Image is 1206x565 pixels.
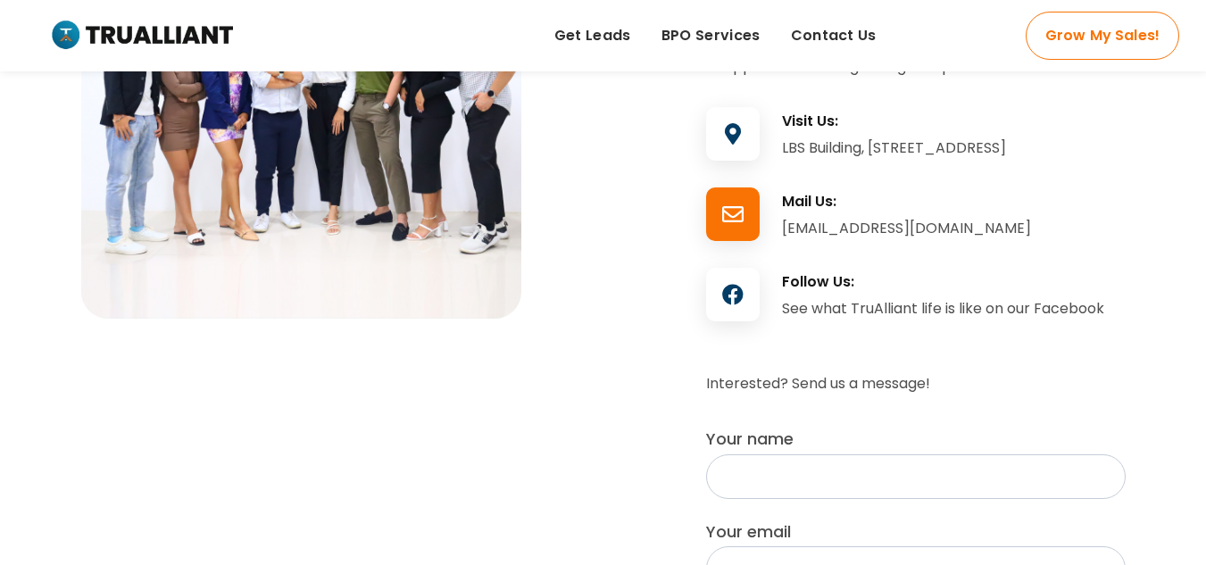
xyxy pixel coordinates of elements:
[706,424,1126,499] label: Your name
[782,135,1126,162] div: LBS Building, [STREET_ADDRESS]
[782,295,1126,322] div: See what TruAlliant life is like on our Facebook
[782,272,1126,292] h3: Follow Us:
[782,112,1126,131] h3: Visit Us:
[706,454,1126,499] input: Your name
[706,370,1126,397] p: Interested? Send us a message!
[1026,12,1179,60] a: Grow My Sales!
[554,22,631,49] span: Get Leads
[782,192,1126,212] h3: Mail Us:
[661,22,761,49] span: BPO Services
[791,22,877,49] span: Contact Us
[782,215,1126,242] div: [EMAIL_ADDRESS][DOMAIN_NAME]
